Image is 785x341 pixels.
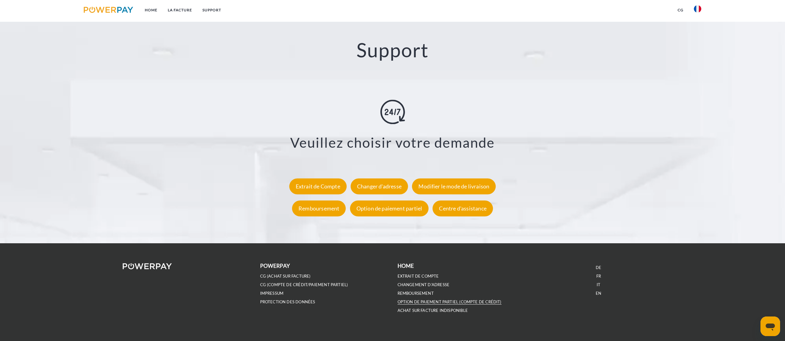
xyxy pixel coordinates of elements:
[398,308,468,313] a: ACHAT SUR FACTURE INDISPONIBLE
[596,274,601,279] a: FR
[260,299,315,305] a: PROTECTION DES DONNÉES
[410,183,497,190] a: Modifier le mode de livraison
[431,205,494,212] a: Centre d'assistance
[380,100,405,124] img: online-shopping.svg
[398,263,414,269] b: Home
[398,299,502,305] a: OPTION DE PAIEMENT PARTIEL (Compte de crédit)
[291,205,347,212] a: Remboursement
[349,183,410,190] a: Changer d'adresse
[140,5,163,16] a: Home
[596,265,601,270] a: DE
[412,178,496,194] div: Modifier le mode de livraison
[260,274,311,279] a: CG (achat sur facture)
[260,263,290,269] b: POWERPAY
[596,291,601,296] a: EN
[47,134,738,151] h3: Veuillez choisir votre demande
[39,38,746,62] h2: Support
[348,205,430,212] a: Option de paiement partiel
[433,200,493,216] div: Centre d'assistance
[163,5,197,16] a: LA FACTURE
[292,200,346,216] div: Remboursement
[398,291,434,296] a: REMBOURSEMENT
[672,5,689,16] a: CG
[597,282,600,287] a: IT
[350,200,429,216] div: Option de paiement partiel
[694,5,701,13] img: fr
[260,291,284,296] a: IMPRESSUM
[197,5,226,16] a: Support
[289,178,347,194] div: Extrait de Compte
[351,178,408,194] div: Changer d'adresse
[288,183,348,190] a: Extrait de Compte
[123,263,172,269] img: logo-powerpay-white.svg
[760,316,780,336] iframe: Bouton de lancement de la fenêtre de messagerie
[260,282,348,287] a: CG (Compte de crédit/paiement partiel)
[398,274,439,279] a: EXTRAIT DE COMPTE
[398,282,450,287] a: Changement d'adresse
[84,7,133,13] img: logo-powerpay.svg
